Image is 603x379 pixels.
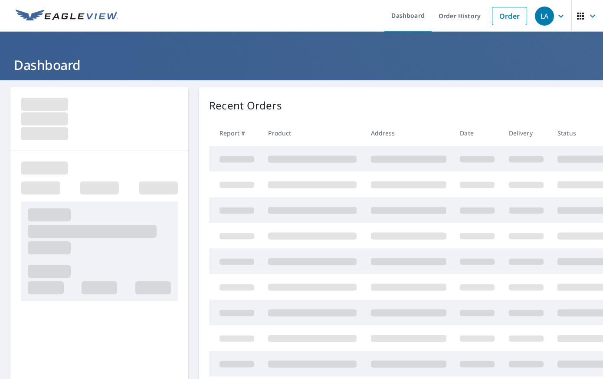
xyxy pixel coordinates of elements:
[364,120,453,146] th: Address
[492,7,527,25] a: Order
[10,56,593,74] h1: Dashboard
[502,120,551,146] th: Delivery
[209,98,282,113] p: Recent Orders
[209,120,261,146] th: Report #
[453,120,501,146] th: Date
[535,7,554,26] div: LA
[261,120,364,146] th: Product
[16,10,118,23] img: EV Logo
